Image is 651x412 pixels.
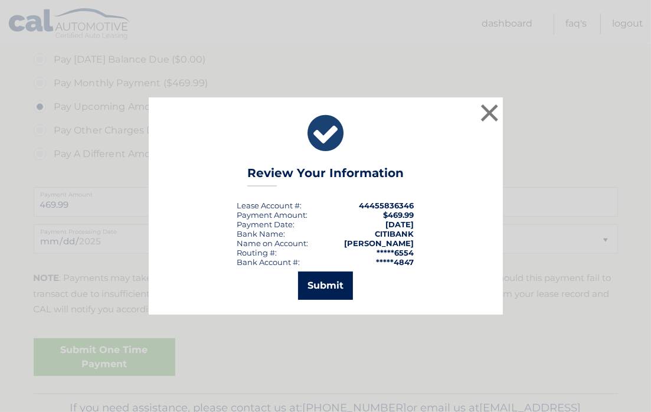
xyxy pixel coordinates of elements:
[237,210,308,220] div: Payment Amount:
[237,229,286,238] div: Bank Name:
[478,101,502,125] button: ×
[298,272,353,300] button: Submit
[386,220,414,229] span: [DATE]
[237,220,295,229] div: :
[237,220,293,229] span: Payment Date
[384,210,414,220] span: $469.99
[359,201,414,210] strong: 44455836346
[345,238,414,248] strong: [PERSON_NAME]
[237,238,309,248] div: Name on Account:
[247,166,404,187] h3: Review Your Information
[237,248,277,257] div: Routing #:
[237,257,300,267] div: Bank Account #:
[237,201,302,210] div: Lease Account #:
[375,229,414,238] strong: CITIBANK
